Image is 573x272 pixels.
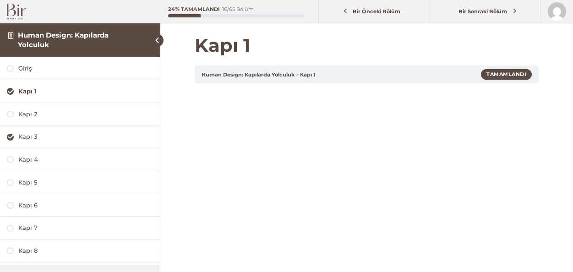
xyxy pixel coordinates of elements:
[481,69,532,79] div: Tamamlandı
[18,110,153,119] div: Kapı 2
[7,178,153,187] a: Kapı 5
[18,155,153,164] div: Kapı 4
[222,7,254,12] div: 16/65 Bölüm
[7,155,153,164] a: Kapı 4
[18,31,109,49] a: Human Design: Kapılarda Yolculuk
[7,246,153,255] a: Kapı 8
[7,87,153,96] a: Kapı 1
[7,110,153,119] a: Kapı 2
[321,3,427,20] a: Bir Önceki Bölüm
[7,201,153,210] a: Kapı 6
[195,34,539,56] h1: Kapı 1
[18,64,153,73] div: Giriş
[7,4,26,20] img: Bir Logo
[18,201,153,210] div: Kapı 6
[18,132,153,141] div: Kapı 3
[432,3,539,20] a: Bir Sonraki Bölüm
[18,246,153,255] div: Kapı 8
[300,71,315,78] a: Kapı 1
[348,8,406,15] span: Bir Önceki Bölüm
[7,132,153,141] a: Kapı 3
[18,223,153,232] div: Kapı 7
[453,8,513,15] span: Bir Sonraki Bölüm
[202,71,295,78] a: Human Design: Kapılarda Yolculuk
[168,7,220,12] div: 24% Tamamlandı
[18,178,153,187] div: Kapı 5
[7,64,153,73] a: Giriş
[18,87,153,96] div: Kapı 1
[7,223,153,232] a: Kapı 7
